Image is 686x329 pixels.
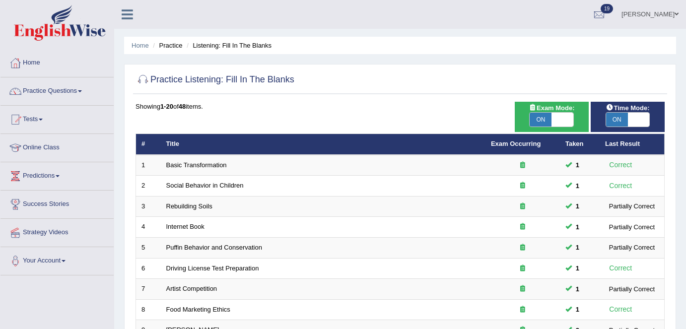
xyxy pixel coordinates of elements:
td: 5 [136,238,161,259]
td: 6 [136,258,161,279]
a: Strategy Videos [0,219,114,244]
td: 8 [136,299,161,320]
a: Food Marketing Ethics [166,306,230,313]
span: 19 [601,4,613,13]
div: Exam occurring question [491,305,554,315]
div: Correct [605,180,636,192]
div: Correct [605,304,636,315]
td: 7 [136,279,161,300]
span: Exam Mode: [525,103,578,113]
div: Exam occurring question [491,284,554,294]
span: You can still take this question [572,222,583,232]
div: Partially Correct [605,222,659,232]
div: Exam occurring question [491,181,554,191]
div: Exam occurring question [491,243,554,253]
td: 3 [136,196,161,217]
div: Exam occurring question [491,222,554,232]
li: Listening: Fill In The Blanks [184,41,272,50]
span: You can still take this question [572,160,583,170]
a: Predictions [0,162,114,187]
a: Driving License Test Preparation [166,264,259,272]
div: Show exams occurring in exams [515,102,589,132]
a: Your Account [0,247,114,272]
a: Home [0,49,114,74]
span: You can still take this question [572,304,583,315]
b: 48 [179,103,186,110]
td: 4 [136,217,161,238]
th: Last Result [600,134,665,155]
h2: Practice Listening: Fill In The Blanks [136,72,294,87]
div: Correct [605,159,636,171]
a: Success Stories [0,191,114,215]
th: # [136,134,161,155]
a: Social Behavior in Children [166,182,244,189]
a: Exam Occurring [491,140,541,147]
td: 2 [136,176,161,197]
div: Partially Correct [605,201,659,211]
span: Time Mode: [602,103,653,113]
li: Practice [150,41,182,50]
div: Correct [605,263,636,274]
span: You can still take this question [572,181,583,191]
a: Rebuilding Soils [166,202,212,210]
a: Puffin Behavior and Conservation [166,244,262,251]
a: Practice Questions [0,77,114,102]
a: Tests [0,106,114,131]
b: 1-20 [160,103,173,110]
span: You can still take this question [572,263,583,273]
span: ON [606,113,628,127]
div: Showing of items. [136,102,665,111]
div: Exam occurring question [491,264,554,273]
div: Exam occurring question [491,161,554,170]
a: Internet Book [166,223,205,230]
th: Taken [560,134,600,155]
td: 1 [136,155,161,176]
span: ON [530,113,551,127]
th: Title [161,134,485,155]
div: Partially Correct [605,284,659,294]
a: Artist Competition [166,285,217,292]
span: You can still take this question [572,242,583,253]
a: Home [132,42,149,49]
span: You can still take this question [572,201,583,211]
div: Exam occurring question [491,202,554,211]
span: You can still take this question [572,284,583,294]
a: Basic Transformation [166,161,227,169]
div: Partially Correct [605,242,659,253]
a: Online Class [0,134,114,159]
